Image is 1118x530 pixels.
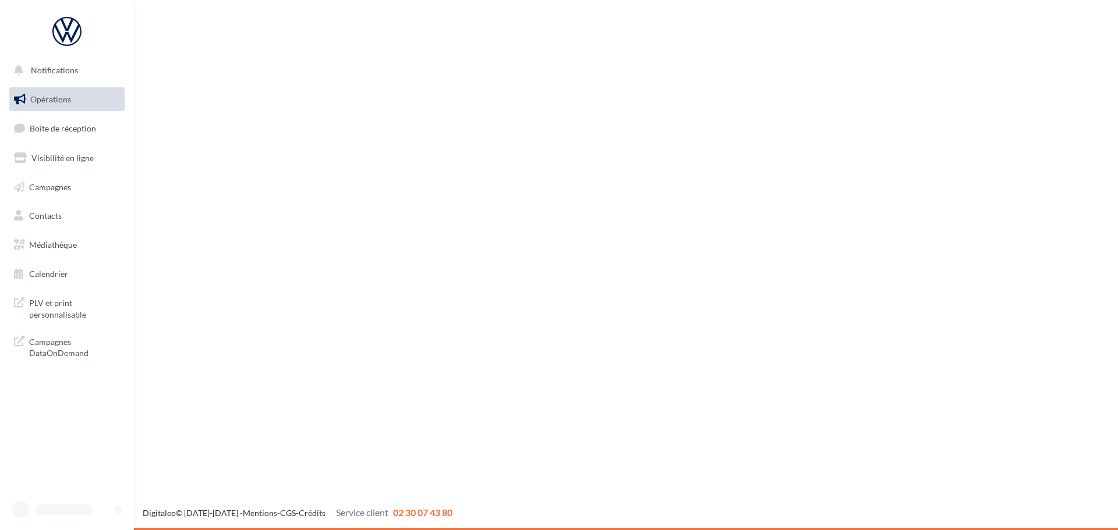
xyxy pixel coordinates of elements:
a: Mentions [243,508,277,518]
span: Campagnes [29,182,71,191]
a: PLV et print personnalisable [7,290,127,325]
button: Notifications [7,58,122,83]
a: Campagnes [7,175,127,200]
span: Contacts [29,211,62,220]
span: Service client [336,507,388,518]
span: Calendrier [29,269,68,279]
a: Calendrier [7,262,127,286]
span: Opérations [30,94,71,104]
span: Boîte de réception [30,123,96,133]
a: Opérations [7,87,127,112]
a: CGS [280,508,296,518]
span: Médiathèque [29,240,77,250]
span: © [DATE]-[DATE] - - - [143,508,452,518]
a: Contacts [7,204,127,228]
a: Digitaleo [143,508,176,518]
a: Visibilité en ligne [7,146,127,170]
a: Crédits [299,508,326,518]
a: Campagnes DataOnDemand [7,329,127,364]
a: Boîte de réception [7,116,127,141]
a: Médiathèque [7,233,127,257]
span: 02 30 07 43 80 [393,507,452,518]
span: Visibilité en ligne [31,153,94,163]
span: Notifications [31,65,78,75]
span: PLV et print personnalisable [29,295,120,320]
span: Campagnes DataOnDemand [29,334,120,359]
